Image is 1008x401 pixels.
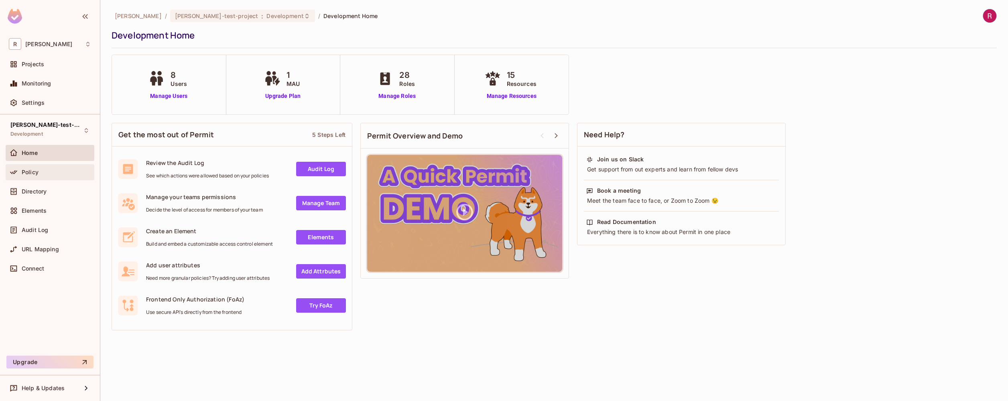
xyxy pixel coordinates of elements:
span: R [9,38,21,50]
span: Add user attributes [146,261,270,269]
a: Manage Resources [483,92,541,100]
div: Everything there is to know about Permit in one place [586,228,776,236]
span: the active workspace [115,12,162,20]
a: Elements [296,230,346,244]
span: Audit Log [22,227,48,233]
a: Add Attrbutes [296,264,346,279]
a: Manage Roles [375,92,419,100]
a: Try FoAz [296,298,346,313]
span: Need Help? [584,130,625,140]
a: Upgrade Plan [262,92,304,100]
span: [PERSON_NAME]-test-project [175,12,258,20]
li: / [318,12,320,20]
span: Permit Overview and Demo [367,131,463,141]
span: Users [171,79,187,88]
span: Help & Updates [22,385,65,391]
span: Projects [22,61,44,67]
div: Join us on Slack [597,155,644,163]
button: Upgrade [6,356,93,368]
span: 8 [171,69,187,81]
div: Read Documentation [597,218,656,226]
span: Elements [22,208,47,214]
span: See which actions were allowed based on your policies [146,173,269,179]
span: Build and embed a customizable access control element [146,241,273,247]
span: Get the most out of Permit [118,130,214,140]
img: roy zhang [983,9,996,22]
a: Manage Users [146,92,191,100]
span: Directory [22,188,47,195]
span: [PERSON_NAME]-test-project [10,122,83,128]
span: Settings [22,100,45,106]
div: Book a meeting [597,187,641,195]
span: Use secure API's directly from the frontend [146,309,244,316]
span: Policy [22,169,39,175]
div: Get support from out experts and learn from fellow devs [586,165,776,173]
span: Connect [22,265,44,272]
span: Home [22,150,38,156]
span: 28 [399,69,415,81]
span: Review the Audit Log [146,159,269,167]
span: Create an Element [146,227,273,235]
span: : [261,13,264,19]
span: Roles [399,79,415,88]
span: Development Home [323,12,378,20]
div: Meet the team face to face, or Zoom to Zoom 😉 [586,197,776,205]
span: 15 [507,69,537,81]
span: Manage your teams permissions [146,193,263,201]
span: Workspace: roy-poc [25,41,72,47]
li: / [165,12,167,20]
span: Development [10,131,43,137]
a: Audit Log [296,162,346,176]
div: 5 Steps Left [312,131,345,138]
img: SReyMgAAAABJRU5ErkJggg== [8,9,22,24]
span: Resources [507,79,537,88]
span: URL Mapping [22,246,59,252]
span: Need more granular policies? Try adding user attributes [146,275,270,281]
span: MAU [287,79,300,88]
span: Monitoring [22,80,51,87]
span: 1 [287,69,300,81]
a: Manage Team [296,196,346,210]
span: Frontend Only Authorization (FoAz) [146,295,244,303]
span: Development [266,12,303,20]
span: Decide the level of access for members of your team [146,207,263,213]
div: Development Home [112,29,993,41]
